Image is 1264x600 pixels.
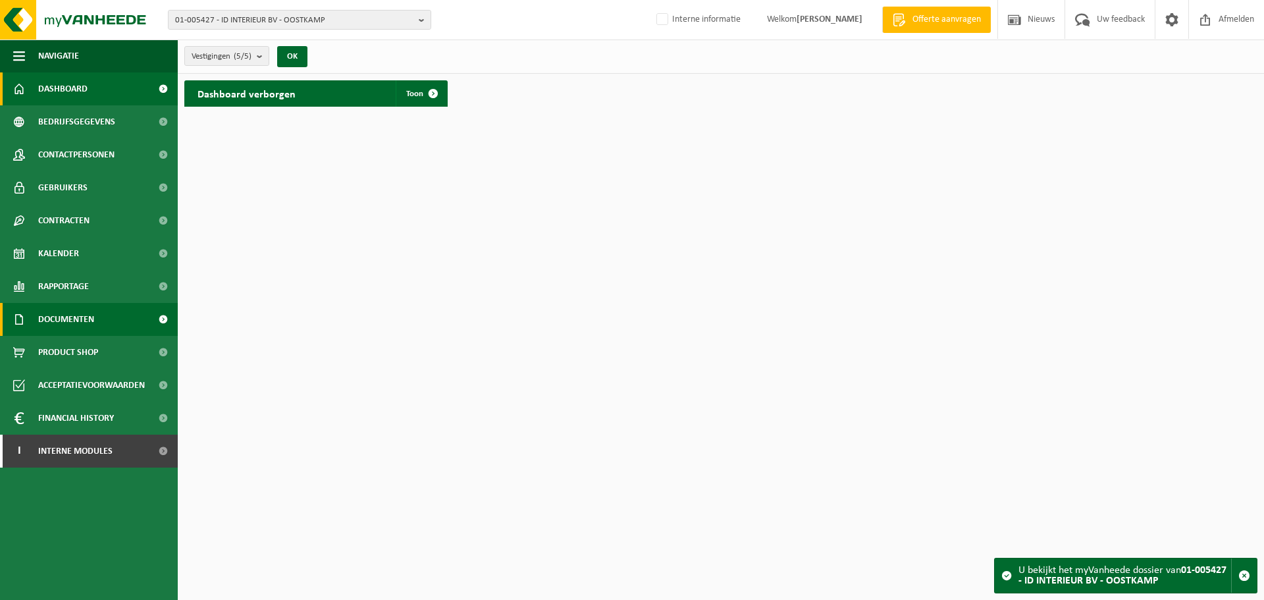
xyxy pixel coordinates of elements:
[38,40,79,72] span: Navigatie
[654,10,741,30] label: Interne informatie
[192,47,251,67] span: Vestigingen
[396,80,446,107] a: Toon
[38,303,94,336] span: Documenten
[909,13,984,26] span: Offerte aanvragen
[277,46,307,67] button: OK
[184,80,309,106] h2: Dashboard verborgen
[175,11,413,30] span: 01-005427 - ID INTERIEUR BV - OOSTKAMP
[38,204,90,237] span: Contracten
[38,270,89,303] span: Rapportage
[38,237,79,270] span: Kalender
[38,72,88,105] span: Dashboard
[13,435,25,468] span: I
[406,90,423,98] span: Toon
[38,171,88,204] span: Gebruikers
[38,435,113,468] span: Interne modules
[234,52,251,61] count: (5/5)
[38,336,98,369] span: Product Shop
[1018,565,1226,586] strong: 01-005427 - ID INTERIEUR BV - OOSTKAMP
[38,138,115,171] span: Contactpersonen
[882,7,991,33] a: Offerte aanvragen
[184,46,269,66] button: Vestigingen(5/5)
[38,402,114,435] span: Financial History
[38,369,145,402] span: Acceptatievoorwaarden
[797,14,862,24] strong: [PERSON_NAME]
[38,105,115,138] span: Bedrijfsgegevens
[168,10,431,30] button: 01-005427 - ID INTERIEUR BV - OOSTKAMP
[1018,559,1231,593] div: U bekijkt het myVanheede dossier van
